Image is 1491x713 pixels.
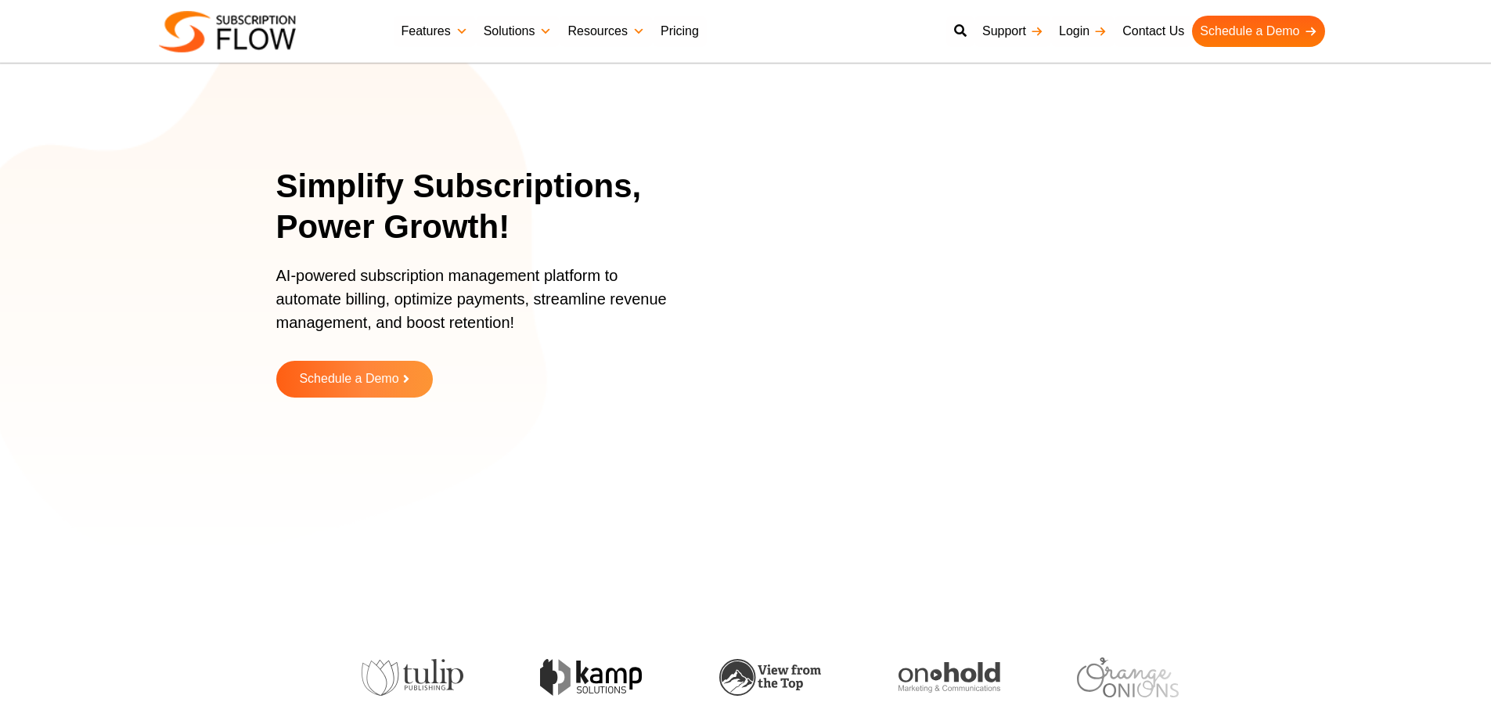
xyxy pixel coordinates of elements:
img: orange-onions [1075,657,1177,697]
a: Solutions [476,16,560,47]
a: Schedule a Demo [1192,16,1324,47]
img: view-from-the-top [717,659,819,696]
a: Pricing [653,16,707,47]
h1: Simplify Subscriptions, Power Growth! [276,166,703,248]
a: Support [974,16,1051,47]
img: tulip-publishing [359,659,461,697]
a: Login [1051,16,1115,47]
p: AI-powered subscription management platform to automate billing, optimize payments, streamline re... [276,264,683,350]
img: Subscriptionflow [159,11,296,52]
a: Contact Us [1115,16,1192,47]
a: Resources [560,16,652,47]
img: onhold-marketing [896,662,998,693]
a: Schedule a Demo [276,361,433,398]
span: Schedule a Demo [299,373,398,386]
a: Features [394,16,476,47]
img: kamp-solution [538,659,640,696]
